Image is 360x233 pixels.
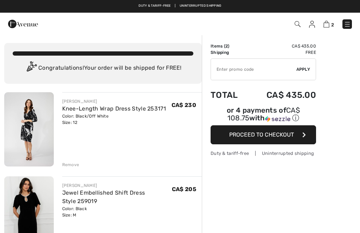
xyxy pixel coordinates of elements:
img: My Info [309,21,315,28]
span: CA$ 205 [172,186,196,193]
span: 2 [225,44,228,49]
div: or 4 payments of with [211,107,316,123]
a: 2 [323,20,334,28]
a: Jewel Embellished Shift Dress Style 259019 [62,189,145,204]
a: Knee-Length Wrap Dress Style 253171 [62,105,166,112]
img: Knee-Length Wrap Dress Style 253171 [4,92,54,166]
td: Items ( ) [211,43,248,49]
span: Apply [296,66,310,73]
a: 1ère Avenue [8,20,38,27]
span: Proceed to Checkout [229,131,294,138]
td: Free [248,49,316,56]
div: Color: Black Size: M [62,206,172,218]
span: CA$ 230 [172,102,196,108]
span: 2 [331,22,334,27]
img: Congratulation2.svg [24,61,38,75]
div: Congratulations! Your order will be shipped for FREE! [13,61,193,75]
td: Total [211,83,248,107]
div: or 4 payments ofCA$ 108.75withSezzle Click to learn more about Sezzle [211,107,316,125]
img: Search [295,21,301,27]
div: Color: Black/Off White Size: 12 [62,113,166,126]
button: Proceed to Checkout [211,125,316,144]
td: CA$ 435.00 [248,83,316,107]
div: [PERSON_NAME] [62,182,172,189]
input: Promo code [211,59,296,80]
img: Shopping Bag [323,21,329,27]
img: Menu [344,21,351,28]
div: Duty & tariff-free | Uninterrupted shipping [211,150,316,157]
span: CA$ 108.75 [227,106,300,122]
td: CA$ 435.00 [248,43,316,49]
div: [PERSON_NAME] [62,98,166,105]
td: Shipping [211,49,248,56]
div: Remove [62,162,79,168]
img: 1ère Avenue [8,17,38,31]
img: Sezzle [265,116,290,122]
